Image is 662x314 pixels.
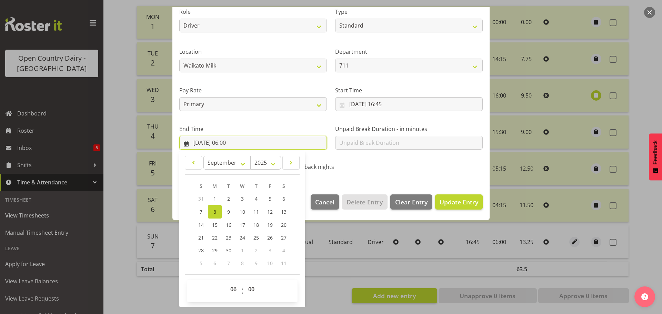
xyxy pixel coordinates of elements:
[335,48,483,56] label: Department
[315,197,334,206] span: Cancel
[255,183,258,189] span: T
[212,183,217,189] span: M
[269,247,271,254] span: 3
[641,293,648,300] img: help-xxl-2.png
[263,205,277,219] a: 12
[198,195,204,202] span: 31
[281,260,287,266] span: 11
[179,86,327,94] label: Pay Rate
[281,209,287,215] span: 13
[277,219,291,231] a: 20
[249,205,263,219] a: 11
[241,282,243,300] span: :
[226,234,231,241] span: 23
[222,244,235,257] a: 30
[179,8,327,16] label: Role
[240,234,245,241] span: 24
[226,222,231,228] span: 16
[240,222,245,228] span: 17
[281,234,287,241] span: 27
[267,234,273,241] span: 26
[263,192,277,205] a: 5
[200,209,202,215] span: 7
[241,195,244,202] span: 3
[200,260,202,266] span: 5
[253,222,259,228] span: 18
[335,97,483,111] input: Click to select...
[194,205,208,219] a: 7
[253,209,259,215] span: 11
[198,234,204,241] span: 21
[179,125,327,133] label: End Time
[390,194,432,210] button: Clear Entry
[208,244,222,257] a: 29
[208,205,222,219] a: 8
[435,194,483,210] button: Update Entry
[198,247,204,254] span: 28
[255,195,258,202] span: 4
[212,222,218,228] span: 15
[227,183,230,189] span: T
[208,231,222,244] a: 22
[267,222,273,228] span: 19
[335,125,483,133] label: Unpaid Break Duration - in minutes
[249,231,263,244] a: 25
[241,260,244,266] span: 8
[179,136,327,150] input: Click to select...
[213,209,216,215] span: 8
[652,140,659,164] span: Feedback
[200,183,202,189] span: S
[335,136,483,150] input: Unpaid Break Duration
[342,194,387,210] button: Delete Entry
[255,247,258,254] span: 2
[282,195,285,202] span: 6
[194,231,208,244] a: 21
[235,205,249,219] a: 10
[208,192,222,205] a: 1
[311,194,339,210] button: Cancel
[249,219,263,231] a: 18
[277,192,291,205] a: 6
[227,260,230,266] span: 7
[649,133,662,180] button: Feedback - Show survey
[240,209,245,215] span: 10
[235,192,249,205] a: 3
[253,234,259,241] span: 25
[241,247,244,254] span: 1
[227,209,230,215] span: 9
[213,260,216,266] span: 6
[179,48,327,56] label: Location
[222,231,235,244] a: 23
[290,163,334,170] span: Call back nights
[212,234,218,241] span: 22
[249,192,263,205] a: 4
[347,197,383,206] span: Delete Entry
[222,192,235,205] a: 2
[269,195,271,202] span: 5
[281,222,287,228] span: 20
[277,231,291,244] a: 27
[267,260,273,266] span: 10
[263,231,277,244] a: 26
[263,219,277,231] a: 19
[235,219,249,231] a: 17
[226,247,231,254] span: 30
[440,198,478,206] span: Update Entry
[198,222,204,228] span: 14
[282,183,285,189] span: S
[222,219,235,231] a: 16
[277,205,291,219] a: 13
[212,247,218,254] span: 29
[235,231,249,244] a: 24
[213,195,216,202] span: 1
[395,197,428,206] span: Clear Entry
[227,195,230,202] span: 2
[335,8,483,16] label: Type
[208,219,222,231] a: 15
[255,260,258,266] span: 9
[267,209,273,215] span: 12
[240,183,244,189] span: W
[282,247,285,254] span: 4
[269,183,271,189] span: F
[222,205,235,219] a: 9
